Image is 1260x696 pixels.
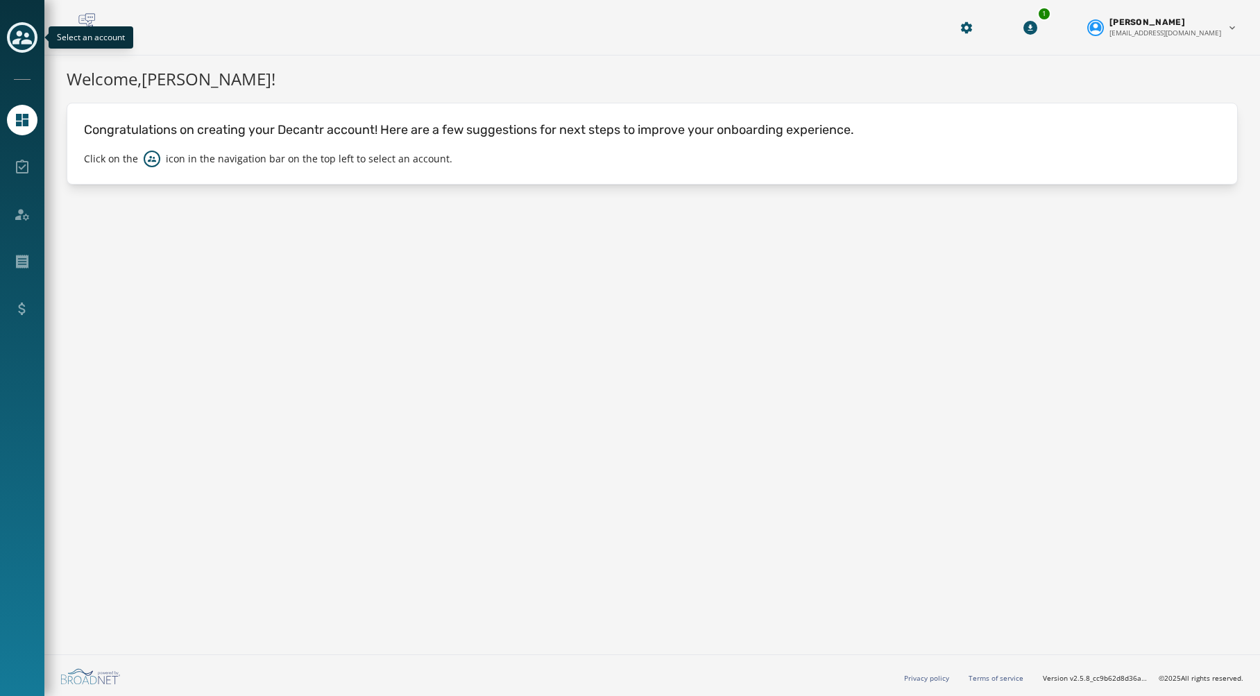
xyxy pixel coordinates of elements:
div: 1 [1037,7,1051,21]
p: Click on the [84,152,138,166]
a: Privacy policy [904,673,949,683]
span: © 2025 All rights reserved. [1159,673,1243,683]
a: Navigate to Home [7,105,37,135]
span: v2.5.8_cc9b62d8d36ac40d66e6ee4009d0e0f304571100 [1070,673,1148,684]
a: Terms of service [969,673,1023,683]
h1: Welcome, [PERSON_NAME] ! [67,67,1238,92]
span: Select an account [57,31,125,43]
p: Congratulations on creating your Decantr account! Here are a few suggestions for next steps to im... [84,120,1220,139]
button: Manage global settings [954,15,979,40]
span: [EMAIL_ADDRESS][DOMAIN_NAME] [1109,28,1221,38]
button: Toggle account select drawer [7,22,37,53]
button: User settings [1082,11,1243,44]
button: Download Menu [1018,15,1043,40]
p: icon in the navigation bar on the top left to select an account. [166,152,452,166]
span: [PERSON_NAME] [1109,17,1185,28]
span: Version [1043,673,1148,684]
